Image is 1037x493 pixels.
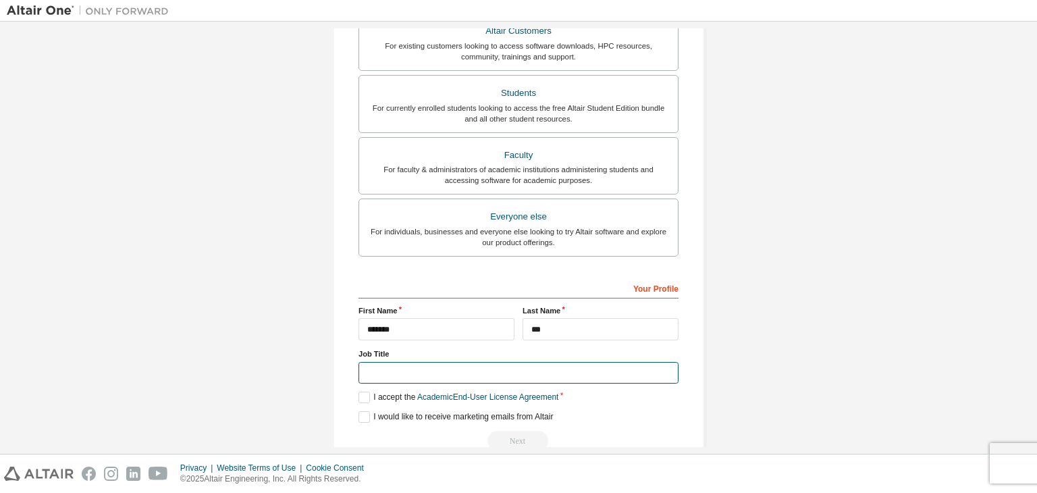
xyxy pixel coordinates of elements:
div: Your Profile [358,277,679,299]
label: Last Name [523,305,679,316]
img: instagram.svg [104,467,118,481]
div: Cookie Consent [306,463,371,473]
label: I would like to receive marketing emails from Altair [358,411,553,423]
div: Everyone else [367,207,670,226]
label: First Name [358,305,514,316]
label: Job Title [358,348,679,359]
div: Privacy [180,463,217,473]
div: Altair Customers [367,22,670,41]
img: facebook.svg [82,467,96,481]
img: linkedin.svg [126,467,140,481]
div: Read and acccept EULA to continue [358,431,679,451]
a: Academic End-User License Agreement [417,392,558,402]
div: Faculty [367,146,670,165]
div: Website Terms of Use [217,463,306,473]
img: Altair One [7,4,176,18]
label: I accept the [358,392,558,403]
div: For currently enrolled students looking to access the free Altair Student Edition bundle and all ... [367,103,670,124]
p: © 2025 Altair Engineering, Inc. All Rights Reserved. [180,473,372,485]
div: For faculty & administrators of academic institutions administering students and accessing softwa... [367,164,670,186]
div: Students [367,84,670,103]
img: altair_logo.svg [4,467,74,481]
div: For individuals, businesses and everyone else looking to try Altair software and explore our prod... [367,226,670,248]
div: For existing customers looking to access software downloads, HPC resources, community, trainings ... [367,41,670,62]
img: youtube.svg [149,467,168,481]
